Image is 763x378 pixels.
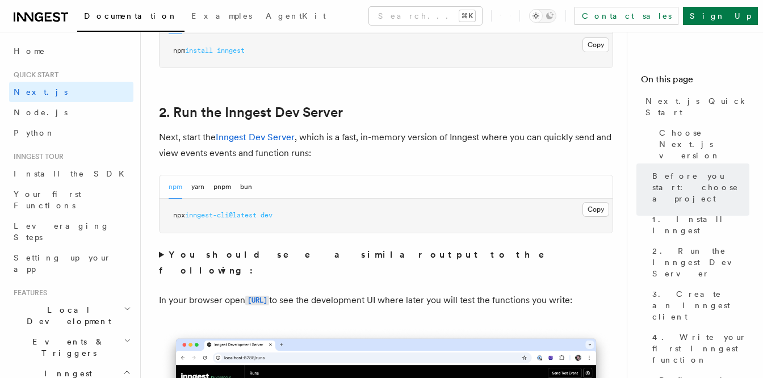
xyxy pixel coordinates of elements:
button: Toggle dark mode [529,9,556,23]
a: Contact sales [575,7,678,25]
a: Your first Functions [9,184,133,216]
button: Events & Triggers [9,331,133,363]
a: 1. Install Inngest [648,209,749,241]
span: 4. Write your first Inngest function [652,331,749,366]
button: bun [240,175,252,199]
span: Events & Triggers [9,336,124,359]
span: dev [261,211,272,219]
a: Inngest Dev Server [216,132,295,142]
span: 3. Create an Inngest client [652,288,749,322]
span: Install the SDK [14,169,131,178]
a: 2. Run the Inngest Dev Server [648,241,749,284]
span: Examples [191,11,252,20]
span: inngest-cli@latest [185,211,257,219]
span: Quick start [9,70,58,79]
a: Home [9,41,133,61]
span: Before you start: choose a project [652,170,749,204]
a: AgentKit [259,3,333,31]
a: Setting up your app [9,247,133,279]
button: yarn [191,175,204,199]
span: 2. Run the Inngest Dev Server [652,245,749,279]
a: 4. Write your first Inngest function [648,327,749,370]
span: 1. Install Inngest [652,213,749,236]
button: Local Development [9,300,133,331]
a: Install the SDK [9,163,133,184]
span: AgentKit [266,11,326,20]
a: Choose Next.js version [655,123,749,166]
button: npm [169,175,182,199]
button: pnpm [213,175,231,199]
button: Copy [582,37,609,52]
span: install [185,47,213,54]
h4: On this page [641,73,749,91]
span: Home [14,45,45,57]
span: Setting up your app [14,253,111,274]
a: Next.js [9,82,133,102]
a: Before you start: choose a project [648,166,749,209]
span: inngest [217,47,245,54]
summary: You should see a similar output to the following: [159,247,613,279]
p: In your browser open to see the development UI where later you will test the functions you write: [159,292,613,309]
span: Node.js [14,108,68,117]
span: npx [173,211,185,219]
a: 2. Run the Inngest Dev Server [159,104,343,120]
span: Local Development [9,304,124,327]
a: Node.js [9,102,133,123]
button: Search...⌘K [369,7,482,25]
span: npm [173,47,185,54]
span: Leveraging Steps [14,221,110,242]
a: Documentation [77,3,185,32]
span: Features [9,288,47,297]
p: Next, start the , which is a fast, in-memory version of Inngest where you can quickly send and vi... [159,129,613,161]
span: Next.js Quick Start [645,95,749,118]
a: Python [9,123,133,143]
code: [URL] [245,296,269,305]
span: Inngest tour [9,152,64,161]
a: Next.js Quick Start [641,91,749,123]
span: Python [14,128,55,137]
button: Copy [582,202,609,217]
a: [URL] [245,295,269,305]
span: Your first Functions [14,190,81,210]
a: Leveraging Steps [9,216,133,247]
a: 3. Create an Inngest client [648,284,749,327]
a: Examples [185,3,259,31]
kbd: ⌘K [459,10,475,22]
span: Next.js [14,87,68,96]
strong: You should see a similar output to the following: [159,249,560,276]
span: Choose Next.js version [659,127,749,161]
a: Sign Up [683,7,758,25]
span: Documentation [84,11,178,20]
